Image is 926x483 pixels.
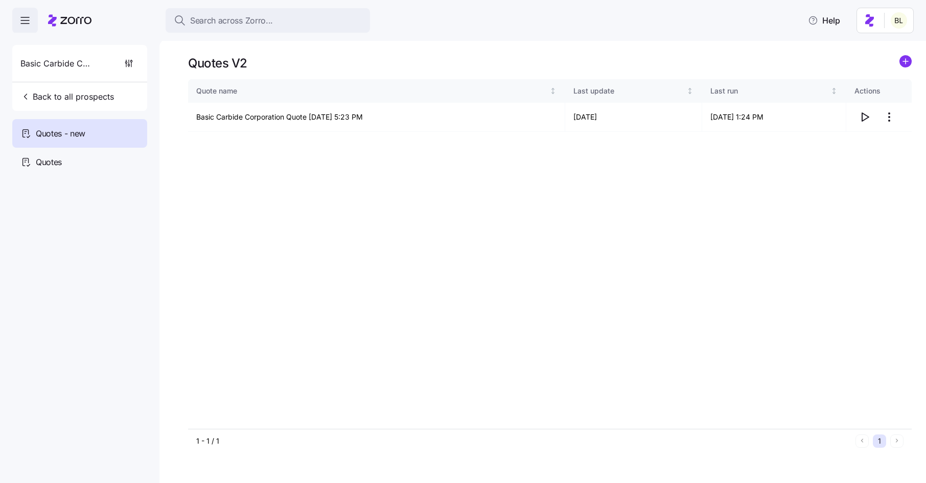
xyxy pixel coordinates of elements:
[830,87,838,95] div: Not sorted
[899,55,912,71] a: add icon
[702,79,846,103] th: Last runNot sorted
[854,85,904,97] div: Actions
[188,55,247,71] h1: Quotes V2
[16,86,118,107] button: Back to all prospects
[573,85,685,97] div: Last update
[12,119,147,148] a: Quotes - new
[12,148,147,176] a: Quotes
[20,90,114,103] span: Back to all prospects
[565,79,702,103] th: Last updateNot sorted
[565,103,702,132] td: [DATE]
[36,127,85,140] span: Quotes - new
[873,434,886,448] button: 1
[808,14,840,27] span: Help
[190,14,273,27] span: Search across Zorro...
[196,85,548,97] div: Quote name
[166,8,370,33] button: Search across Zorro...
[36,156,62,169] span: Quotes
[710,85,828,97] div: Last run
[890,434,904,448] button: Next page
[188,103,565,132] td: Basic Carbide Corporation Quote [DATE] 5:23 PM
[855,434,869,448] button: Previous page
[20,57,94,70] span: Basic Carbide Corporation
[196,436,851,446] div: 1 - 1 / 1
[800,10,848,31] button: Help
[686,87,693,95] div: Not sorted
[188,79,565,103] th: Quote nameNot sorted
[702,103,846,132] td: [DATE] 1:24 PM
[891,12,907,29] img: 2fabda6663eee7a9d0b710c60bc473af
[899,55,912,67] svg: add icon
[549,87,557,95] div: Not sorted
